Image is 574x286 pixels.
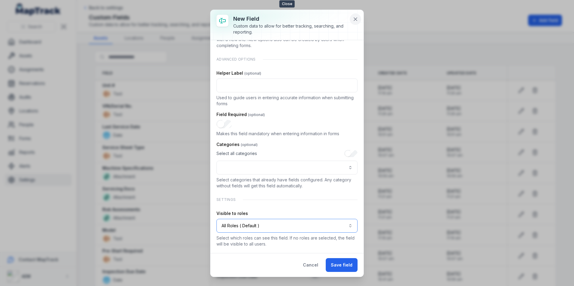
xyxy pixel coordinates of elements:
[279,0,295,7] span: Close
[216,210,248,216] label: Visible to roles
[216,95,358,107] p: Used to guide users in entering accurate information when submitting forms
[216,120,232,128] input: :rn5:-form-item-label
[216,53,358,65] div: Advanced Options
[216,142,258,147] label: Categories
[216,219,358,233] button: All Roles ( Default )
[216,112,265,118] label: Field Required
[326,258,358,272] button: Save field
[233,23,348,35] div: Custom data to allow for better tracking, searching, and reporting.
[216,235,358,247] p: Select which roles can see this field. If no roles are selected, the field will be visible to all...
[216,70,261,76] label: Helper Label
[216,177,358,189] p: Select categories that already have fields configured. Any category without fields will get this ...
[216,150,257,156] span: Select all categories
[233,15,348,23] h3: New field
[216,194,358,206] div: Settings
[216,150,358,174] div: :rn6:-form-item-label
[298,258,323,272] button: Cancel
[216,131,358,137] p: Makes this field mandatory when entering information in forms
[216,79,358,92] input: :rn4:-form-item-label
